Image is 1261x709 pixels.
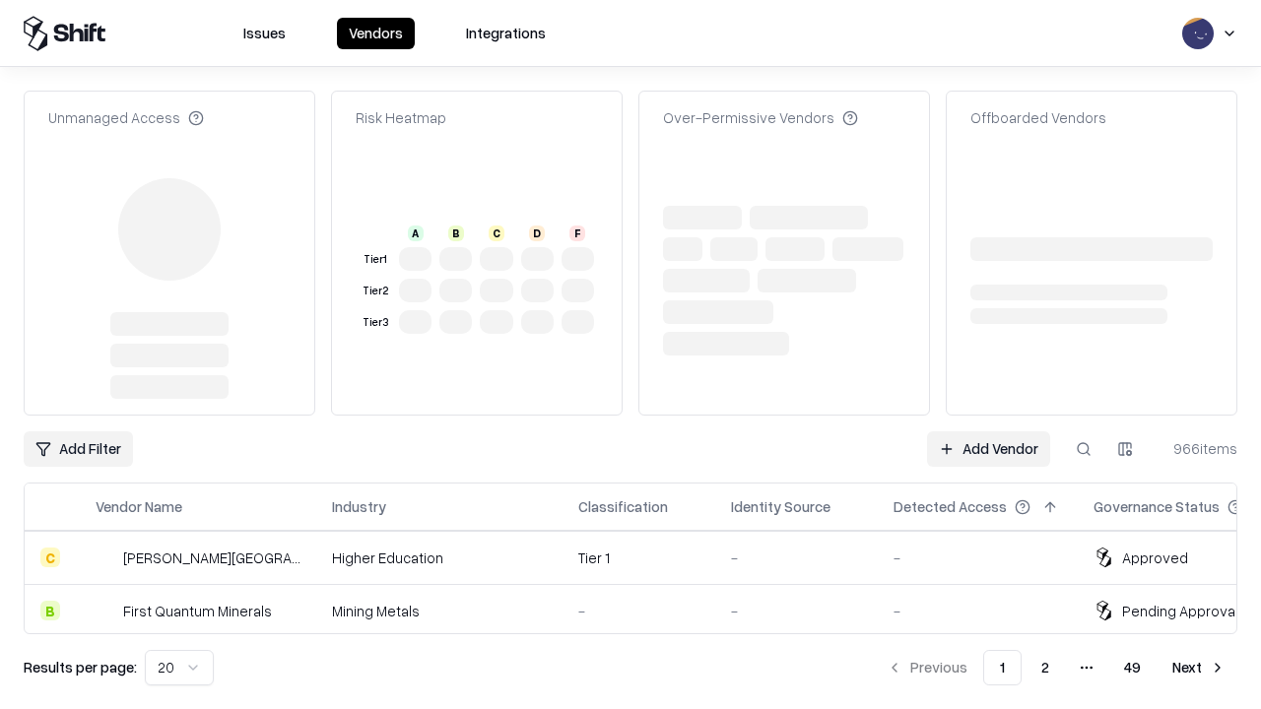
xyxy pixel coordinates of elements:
[337,18,415,49] button: Vendors
[360,314,391,331] div: Tier 3
[894,548,1062,568] div: -
[489,226,504,241] div: C
[454,18,558,49] button: Integrations
[24,657,137,677] p: Results per page:
[1122,548,1188,568] div: Approved
[663,107,858,128] div: Over-Permissive Vendors
[96,496,182,517] div: Vendor Name
[123,601,272,621] div: First Quantum Minerals
[123,548,300,568] div: [PERSON_NAME][GEOGRAPHIC_DATA]
[731,548,862,568] div: -
[232,18,298,49] button: Issues
[970,107,1106,128] div: Offboarded Vendors
[1122,601,1238,621] div: Pending Approval
[356,107,446,128] div: Risk Heatmap
[360,251,391,268] div: Tier 1
[731,601,862,621] div: -
[578,601,699,621] div: -
[529,226,545,241] div: D
[96,601,115,620] img: First Quantum Minerals
[360,283,391,299] div: Tier 2
[1161,650,1237,685] button: Next
[578,496,668,517] div: Classification
[48,107,204,128] div: Unmanaged Access
[894,601,1062,621] div: -
[1026,650,1065,685] button: 2
[1159,438,1237,459] div: 966 items
[578,548,699,568] div: Tier 1
[927,431,1050,467] a: Add Vendor
[894,496,1007,517] div: Detected Access
[448,226,464,241] div: B
[408,226,424,241] div: A
[569,226,585,241] div: F
[983,650,1022,685] button: 1
[1108,650,1157,685] button: 49
[731,496,830,517] div: Identity Source
[40,601,60,620] div: B
[332,601,547,621] div: Mining Metals
[332,496,386,517] div: Industry
[875,650,1237,685] nav: pagination
[24,431,133,467] button: Add Filter
[40,548,60,567] div: C
[1094,496,1220,517] div: Governance Status
[96,548,115,567] img: Reichman University
[332,548,547,568] div: Higher Education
